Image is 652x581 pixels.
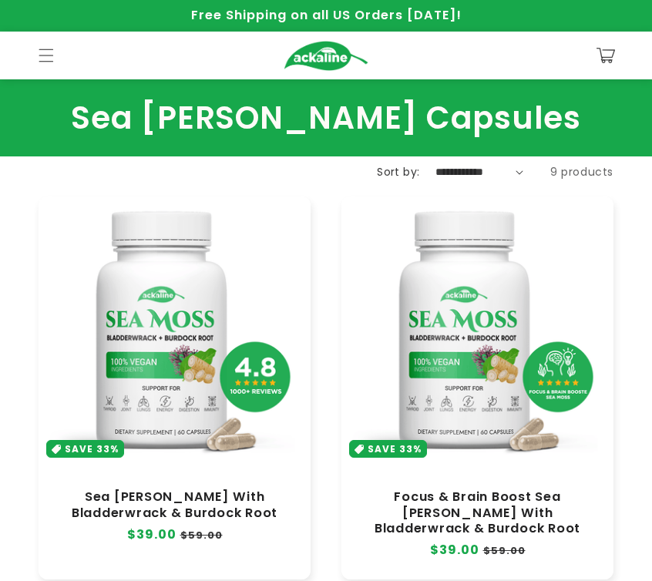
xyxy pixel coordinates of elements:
a: Sea [PERSON_NAME] With Bladderwrack & Burdock Root [54,489,295,520]
span: Free Shipping on all US Orders [DATE]! [191,6,462,24]
span: 9 products [550,164,613,180]
img: Ackaline [284,41,368,71]
h1: Sea [PERSON_NAME] Capsules [39,99,613,137]
a: Focus & Brain Boost Sea [PERSON_NAME] With Bladderwrack & Burdock Root [357,489,598,536]
label: Sort by: [377,164,419,180]
summary: Menu [29,39,63,72]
